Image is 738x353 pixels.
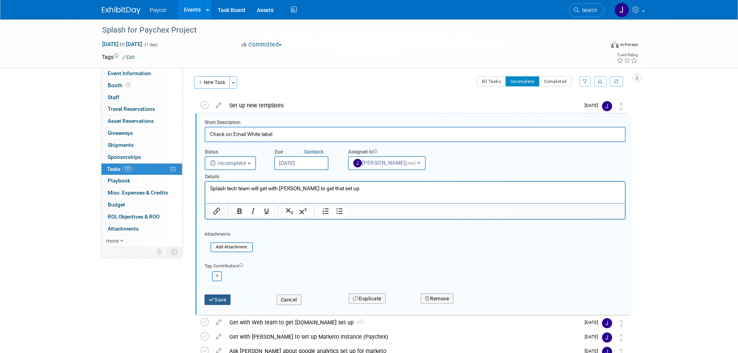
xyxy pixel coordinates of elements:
[210,206,223,217] button: Insert/edit link
[610,76,623,86] a: Refresh
[239,41,285,49] button: Committed
[614,3,629,17] img: Jenny Campbell
[101,80,182,91] a: Booth
[421,293,454,304] button: Remove
[153,247,167,257] td: Personalize Event Tab Strip
[102,41,143,48] span: [DATE] [DATE]
[225,330,580,343] div: Get with [PERSON_NAME] to set up Marketo Instance (Paychex)
[349,293,386,304] button: Duplicate
[102,53,135,61] td: Tags
[585,103,602,108] span: [DATE]
[619,320,623,327] i: Move task
[212,319,225,326] a: edit
[101,68,182,79] a: Event Information
[205,170,626,181] div: Details
[205,149,263,156] div: Status
[353,160,417,166] span: [PERSON_NAME]
[194,76,230,89] button: New Task
[302,149,325,155] a: Quickpick
[348,149,444,156] div: Assigned to
[205,182,625,203] iframe: Rich Text Area
[559,40,638,52] div: Event Format
[506,76,539,86] button: Incomplete
[150,7,167,13] span: Paycor
[122,166,133,172] span: 12%
[205,127,626,142] input: Name of task or a short description
[602,332,612,343] img: Jenny Campbell
[108,226,139,232] span: Attachments
[108,82,132,88] span: Booth
[107,166,133,172] span: Tasks
[579,7,597,13] span: Search
[617,53,638,57] div: Event Rating
[205,156,256,170] button: Incomplete
[108,142,134,148] span: Shipments
[101,164,182,175] a: Tasks12%
[101,199,182,211] a: Budget
[106,238,119,244] span: more
[205,231,253,238] div: Attachments
[108,154,141,160] span: Sponsorships
[205,261,626,269] div: Tag Contributors
[569,3,604,17] a: Search
[304,149,315,155] i: Quick
[124,82,132,88] span: Booth not reserved yet
[585,334,602,339] span: [DATE]
[333,206,346,217] button: Bullet list
[101,127,182,139] a: Giveaways
[205,294,231,305] button: Save
[108,130,133,136] span: Giveaways
[101,175,182,187] a: Playbook
[406,160,416,166] span: (me)
[101,235,182,247] a: more
[108,106,155,112] span: Travel Reservations
[100,23,593,37] div: Splash for Paychex Project
[246,206,260,217] button: Italic
[108,214,160,220] span: ROI, Objectives & ROO
[619,103,623,110] i: Move task
[108,70,151,76] span: Event Information
[477,76,506,86] button: All Tasks
[260,206,273,217] button: Underline
[108,94,119,100] span: Staff
[122,55,135,60] a: Edit
[283,206,296,217] button: Subscript
[585,320,602,325] span: [DATE]
[274,149,336,156] div: Due
[602,101,612,111] img: Jenny Campbell
[539,76,572,86] button: Completed
[319,206,332,217] button: Numbered list
[296,206,310,217] button: Superscript
[101,211,182,223] a: ROI, Objectives & ROO
[108,201,125,208] span: Budget
[101,92,182,103] a: Staff
[210,160,246,166] span: Incomplete
[166,247,182,257] td: Toggle Event Tabs
[354,320,364,325] span: 1
[620,42,638,48] div: In-Person
[225,99,580,112] div: Set up new templates
[102,7,141,14] img: ExhibitDay
[619,334,623,341] i: Move task
[212,333,225,340] a: edit
[233,206,246,217] button: Bold
[101,115,182,127] a: Asset Reservations
[144,42,158,47] span: (1 day)
[119,41,126,47] span: to
[101,103,182,115] a: Travel Reservations
[108,118,154,124] span: Asset Reservations
[101,139,182,151] a: Shipments
[101,223,182,235] a: Attachments
[101,152,182,163] a: Sponsorships
[611,41,619,48] img: Format-Inperson.png
[212,102,225,109] a: edit
[348,156,426,170] button: [PERSON_NAME](me)
[602,318,612,328] img: Jenny Campbell
[205,119,626,127] div: Short Description
[225,316,580,329] div: Get with Web team to get [DOMAIN_NAME] set up
[108,189,168,196] span: Misc. Expenses & Credits
[101,187,182,199] a: Misc. Expenses & Credits
[274,156,329,170] input: Due Date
